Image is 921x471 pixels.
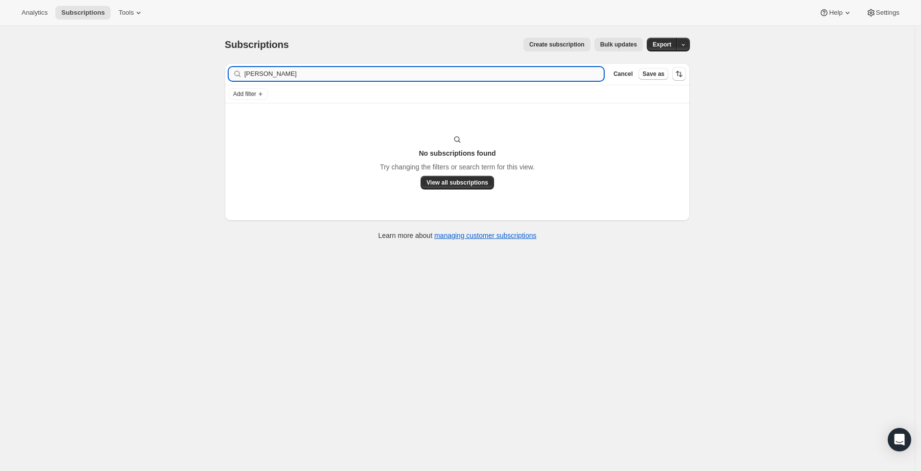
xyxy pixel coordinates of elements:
[642,70,664,78] span: Save as
[225,39,289,50] span: Subscriptions
[653,41,671,48] span: Export
[860,6,905,20] button: Settings
[22,9,47,17] span: Analytics
[610,68,637,80] button: Cancel
[61,9,105,17] span: Subscriptions
[876,9,899,17] span: Settings
[813,6,858,20] button: Help
[229,88,268,100] button: Add filter
[233,90,256,98] span: Add filter
[378,231,537,240] p: Learn more about
[16,6,53,20] button: Analytics
[421,176,494,189] button: View all subscriptions
[672,67,686,81] button: Sort the results
[638,68,668,80] button: Save as
[426,179,488,187] span: View all subscriptions
[829,9,842,17] span: Help
[244,67,604,81] input: Filter subscribers
[529,41,585,48] span: Create subscription
[888,428,911,451] div: Open Intercom Messenger
[614,70,633,78] span: Cancel
[600,41,637,48] span: Bulk updates
[434,232,537,239] a: managing customer subscriptions
[523,38,590,51] button: Create subscription
[55,6,111,20] button: Subscriptions
[419,148,496,158] h3: No subscriptions found
[594,38,643,51] button: Bulk updates
[380,162,535,172] p: Try changing the filters or search term for this view.
[113,6,149,20] button: Tools
[647,38,677,51] button: Export
[118,9,134,17] span: Tools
